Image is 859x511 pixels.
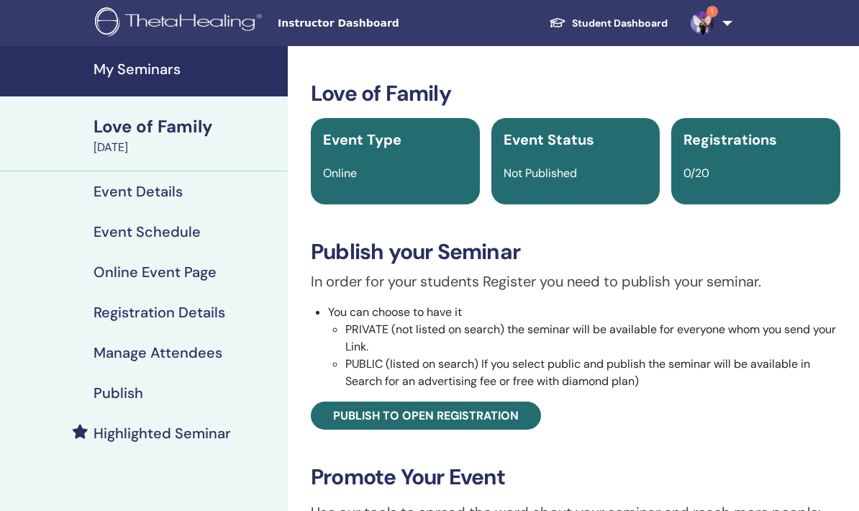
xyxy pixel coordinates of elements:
[323,166,357,181] span: Online
[94,425,231,442] h4: Highlighted Seminar
[311,271,840,292] p: In order for your students Register you need to publish your seminar.
[94,139,279,156] div: [DATE]
[323,130,401,149] span: Event Type
[85,114,288,156] a: Love of Family[DATE]
[333,408,519,423] span: Publish to open registration
[328,304,840,390] li: You can choose to have it
[94,384,143,402] h4: Publish
[94,263,217,281] h4: Online Event Page
[683,130,777,149] span: Registrations
[345,321,840,356] li: PRIVATE (not listed on search) the seminar will be available for everyone whom you send your Link.
[504,130,594,149] span: Event Status
[94,223,201,240] h4: Event Schedule
[549,17,566,29] img: graduation-cap-white.svg
[691,12,714,35] img: default.jpg
[94,114,279,139] div: Love of Family
[504,166,577,181] span: Not Published
[95,7,267,40] img: logo.png
[311,464,840,490] h3: Promote Your Event
[683,166,709,181] span: 0/20
[278,16,494,31] span: Instructor Dashboard
[311,239,840,265] h3: Publish your Seminar
[94,60,279,78] h4: My Seminars
[94,183,183,200] h4: Event Details
[311,402,541,430] a: Publish to open registration
[311,81,840,107] h3: Love of Family
[537,10,679,37] a: Student Dashboard
[345,356,840,390] li: PUBLIC (listed on search) If you select public and publish the seminar will be available in Searc...
[94,304,225,321] h4: Registration Details
[94,344,222,361] h4: Manage Attendees
[706,6,718,17] span: 1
